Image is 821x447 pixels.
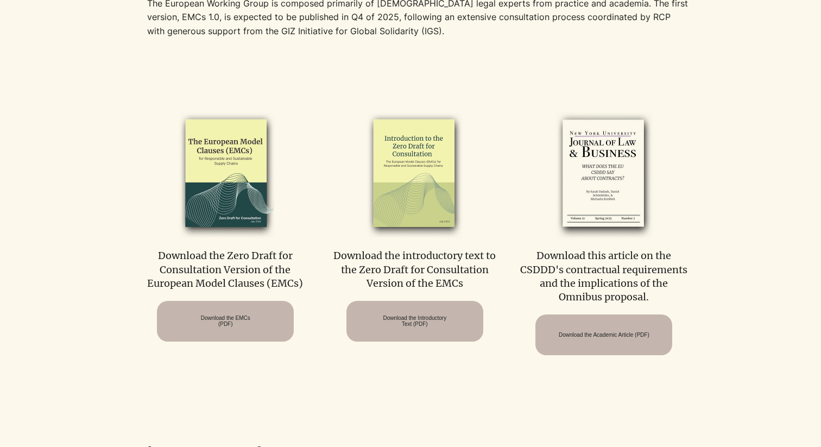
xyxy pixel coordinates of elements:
span: Download the EMCs (PDF) [201,315,250,327]
span: Download the Academic Article (PDF) [559,332,649,338]
img: RCP Toolkit Cover Mockups 1 (6)_edited.png [529,109,678,238]
img: EMCs-zero-draft-2024_edited.png [151,109,300,238]
img: emcs_zero_draft_intro_2024_edited.png [340,109,489,238]
a: Download the EMCs (PDF) [157,301,294,342]
span: Download the Introductory Text (PDF) [383,315,446,327]
a: Download the Academic Article (PDF) [535,314,672,355]
p: Download this article on the CSDDD's contractual requirements and the implications of the Omnibus... [519,249,690,304]
p: Download the Zero Draft for Consultation Version of the European Model Clauses (EMCs) [140,249,311,290]
a: Download the Introductory Text (PDF) [346,301,483,342]
p: Download the introductory text to the Zero Draft for Consultation Version of the EMCs [329,249,500,290]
